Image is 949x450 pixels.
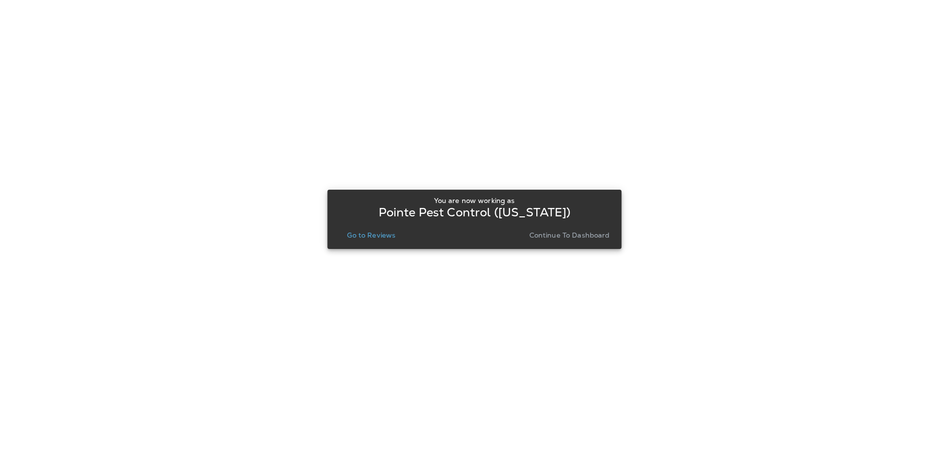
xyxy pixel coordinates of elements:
[529,231,610,239] p: Continue to Dashboard
[525,228,614,242] button: Continue to Dashboard
[434,197,515,205] p: You are now working as
[343,228,399,242] button: Go to Reviews
[347,231,395,239] p: Go to Reviews
[379,208,570,216] p: Pointe Pest Control ([US_STATE])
